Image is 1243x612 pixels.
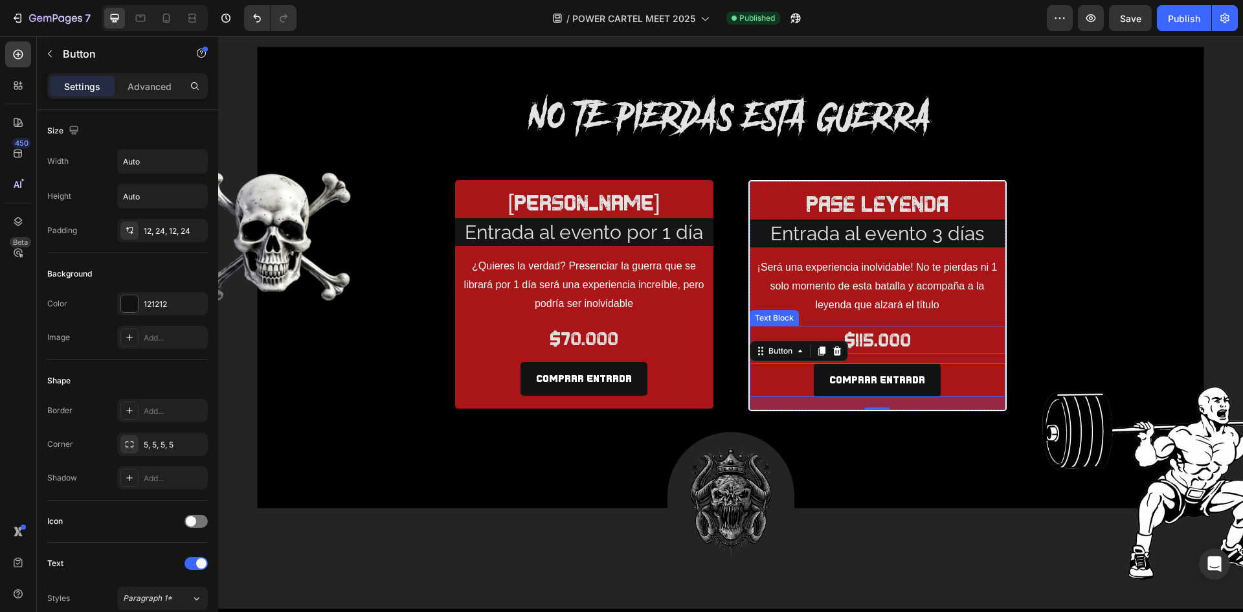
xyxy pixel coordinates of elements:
div: Border [47,405,73,416]
div: Text [47,558,63,569]
div: Beta [10,237,31,247]
img: gempages_558898646012134293-ea6db29c-4e1e-4d81-99db-523d5474325a.png [465,411,561,519]
p: [PERSON_NAME] [241,152,491,181]
iframe: Design area [218,36,1243,612]
div: Rich Text Editor. Editing area: main [237,288,495,316]
img: gempages_558898646012134293-51762ae1-cc31-4f3a-bec5-f20dfb1deed7.png [824,348,1132,544]
p: Settings [64,80,100,93]
p: Button [63,46,173,62]
div: Rich Text Editor. Editing area: main [532,289,787,317]
span: / [566,12,570,25]
span: Paragraph 1* [123,593,172,604]
p: ¿Quieres la verdad? Presenciar la guerra que se librará por 1 día será una experiencia increíble,... [241,221,491,277]
button: 7 [5,5,96,31]
div: 12, 24, 12, 24 [144,225,205,237]
div: 450 [12,138,31,148]
div: 5, 5, 5, 5 [144,439,205,451]
a: COMPRAR ENTRADA [596,327,722,361]
p: COMPRAR ENTRADA [611,335,707,354]
button: Publish [1157,5,1211,31]
div: 121212 [144,299,205,310]
div: Text Block [534,276,578,288]
p: pase leyenda [536,153,783,183]
p: Entrada al evento 3 días [533,185,786,210]
h2: NO TE PIERDAS ESTA GUERRA [237,58,789,102]
div: Publish [1168,12,1200,25]
input: Auto [118,185,207,208]
p: 7 [85,10,91,26]
button: Paragraph 1* [117,587,208,610]
p: $115.000 [533,291,786,316]
div: Shape [47,375,71,387]
div: Padding [47,225,77,236]
p: Entrada al evento por 1 día [238,183,494,209]
div: Width [47,155,69,167]
div: Styles [47,593,70,604]
div: Height [47,190,71,202]
div: Shadow [47,472,77,484]
input: Auto [118,150,207,173]
p: Advanced [128,80,172,93]
span: Published [739,12,775,24]
div: Image [47,332,70,343]
div: Add... [144,473,205,484]
div: Button [548,309,577,321]
span: Save [1120,13,1141,24]
p: COMPRAR ENTRADA [318,334,414,352]
div: Corner [47,438,73,450]
div: Color [47,298,67,310]
div: Background [47,268,92,280]
a: COMPRAR ENTRADA [302,326,429,360]
div: Add... [144,332,205,344]
p: ¡Será una experiencia inolvidable! No te pierdas ni 1 solo momento de esta batalla y acompaña a l... [536,222,783,278]
span: POWER CARTEL MEET 2025 [572,12,695,25]
div: Open Intercom Messenger [1199,549,1230,580]
button: Save [1109,5,1152,31]
div: Add... [144,405,205,417]
div: Icon [47,516,63,527]
div: Undo/Redo [244,5,297,31]
p: $70.000 [238,289,494,315]
div: Size [47,122,82,140]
